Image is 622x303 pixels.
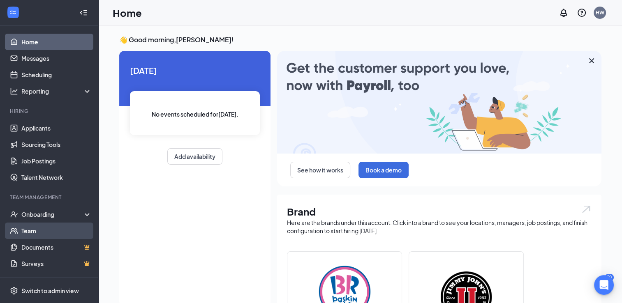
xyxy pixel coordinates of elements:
[605,274,614,281] div: 50
[10,87,18,95] svg: Analysis
[21,153,92,169] a: Job Postings
[113,6,142,20] h1: Home
[21,287,79,295] div: Switch to admin view
[21,67,92,83] a: Scheduling
[21,50,92,67] a: Messages
[594,275,614,295] div: Open Intercom Messenger
[21,223,92,239] a: Team
[21,34,92,50] a: Home
[21,210,85,218] div: Onboarding
[152,110,238,119] span: No events scheduled for [DATE] .
[596,9,604,16] div: HW
[287,218,592,235] div: Here are the brands under this account. Click into a brand to see your locations, managers, job p...
[21,255,92,272] a: SurveysCrown
[79,9,88,17] svg: Collapse
[21,169,92,186] a: Talent Network
[581,204,592,214] img: open.6027fd2a22e1237b5b06.svg
[10,194,90,201] div: Team Management
[358,162,409,178] button: Book a demo
[10,210,18,218] svg: UserCheck
[559,8,569,18] svg: Notifications
[119,35,601,44] h3: 👋 Good morning, [PERSON_NAME] !
[9,8,17,16] svg: WorkstreamLogo
[277,51,601,154] img: payroll-large.gif
[290,162,350,178] button: See how it works
[21,239,92,255] a: DocumentsCrown
[167,148,222,165] button: Add availability
[130,64,260,77] span: [DATE]
[10,108,90,115] div: Hiring
[10,287,18,295] svg: Settings
[587,56,597,66] svg: Cross
[577,8,587,18] svg: QuestionInfo
[287,204,592,218] h1: Brand
[21,136,92,153] a: Sourcing Tools
[21,87,92,95] div: Reporting
[21,120,92,136] a: Applicants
